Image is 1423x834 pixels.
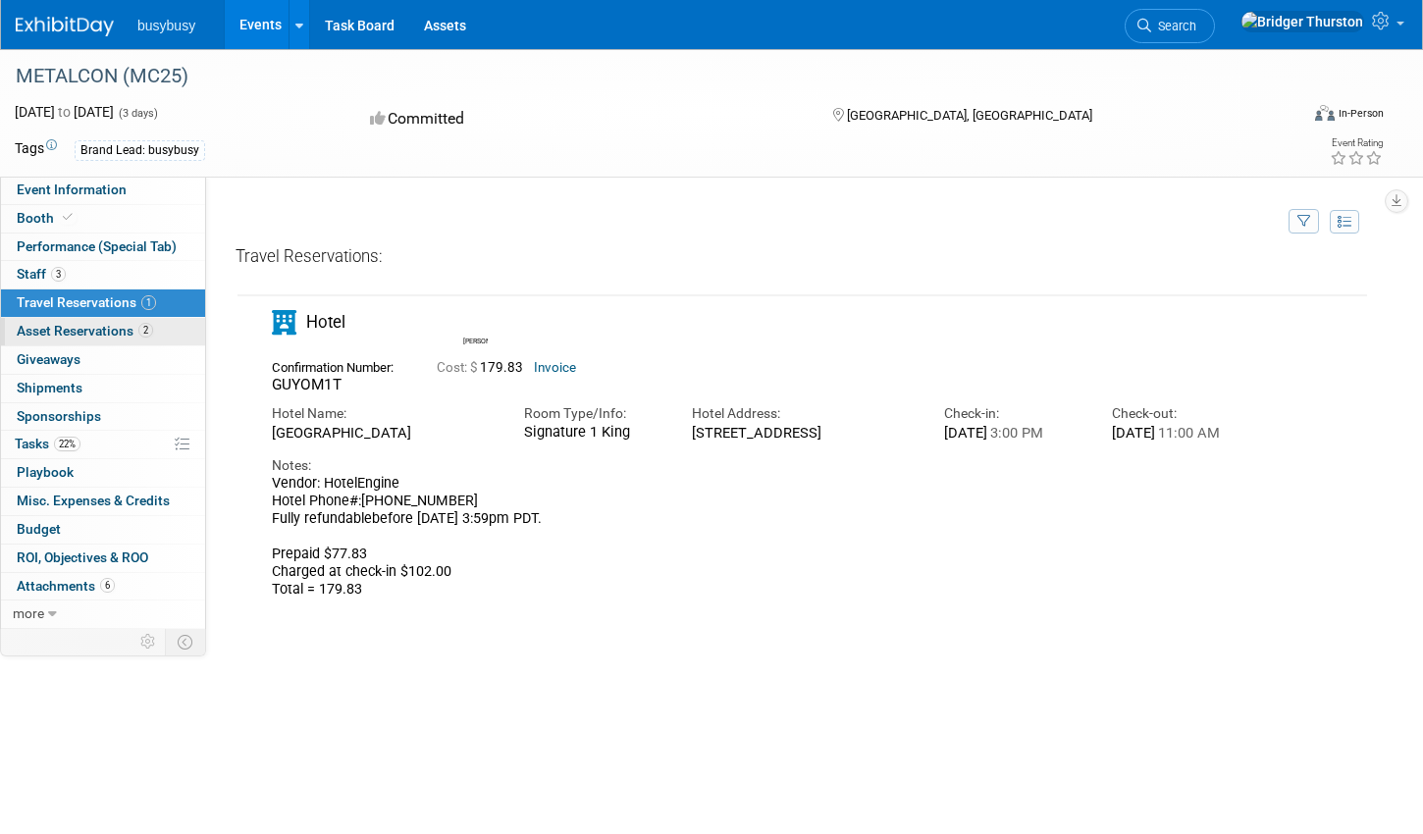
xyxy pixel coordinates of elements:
span: 2 [138,323,153,338]
a: Event Information [1,177,205,204]
span: Attachments [17,578,115,594]
span: 6 [100,578,115,593]
div: Travel Reservations: [236,245,1369,276]
div: Committed [364,102,801,136]
div: In-Person [1338,106,1384,121]
span: Asset Reservations [17,323,153,339]
div: Hotel Address: [692,404,915,423]
div: Room Type/Info: [524,404,662,423]
a: Asset Reservations2 [1,318,205,345]
td: Toggle Event Tabs [166,629,206,654]
i: Filter by Traveler [1297,216,1311,229]
div: [STREET_ADDRESS] [692,424,915,442]
a: Travel Reservations1 [1,289,205,317]
span: 1 [141,295,156,310]
div: Event Rating [1330,138,1383,148]
td: Tags [15,138,57,161]
span: (3 days) [117,107,158,120]
span: 3 [51,267,66,282]
span: 22% [54,437,80,451]
div: Check-in: [944,404,1082,423]
span: Performance (Special Tab) [17,238,177,254]
div: Vendor: HotelEngine Hotel Phone#:[PHONE_NUMBER] Fully refundablebefore [DATE] 3:59pm PDT. Prepaid... [272,475,1251,598]
a: Budget [1,516,205,544]
a: Search [1125,9,1215,43]
a: Playbook [1,459,205,487]
span: GUYOM1T [272,376,342,393]
span: Budget [17,521,61,537]
img: Format-Inperson.png [1315,105,1335,121]
span: 11:00 AM [1155,424,1220,442]
img: ExhibitDay [16,17,114,36]
div: Confirmation Number: [272,354,407,376]
span: [GEOGRAPHIC_DATA], [GEOGRAPHIC_DATA] [847,108,1092,123]
span: 3:00 PM [987,424,1043,442]
a: more [1,600,205,628]
i: Booth reservation complete [63,212,73,223]
div: Event Format [1181,102,1385,131]
span: ROI, Objectives & ROO [17,549,148,565]
div: [GEOGRAPHIC_DATA] [272,424,495,442]
a: Performance (Special Tab) [1,234,205,261]
a: Attachments6 [1,573,205,600]
a: Booth [1,205,205,233]
span: Tasks [15,436,80,451]
span: busybusy [137,18,195,33]
span: Staff [17,266,66,282]
a: Giveaways [1,346,205,374]
div: Hotel Name: [272,404,495,423]
span: to [55,104,74,120]
span: Booth [17,210,77,226]
a: ROI, Objectives & ROO [1,545,205,572]
i: Hotel [272,310,296,335]
span: Hotel [306,312,345,332]
div: Brand Lead: busybusy [75,140,205,161]
span: 179.83 [437,360,531,375]
a: Tasks22% [1,431,205,458]
span: Travel Reservations [17,294,156,310]
span: more [13,605,44,621]
span: Giveaways [17,351,80,367]
div: [DATE] [944,424,1082,442]
span: Playbook [17,464,74,480]
span: Event Information [17,182,127,197]
td: Personalize Event Tab Strip [132,629,166,654]
span: Sponsorships [17,408,101,424]
img: Reid Gibbs [463,307,491,335]
a: Staff3 [1,261,205,288]
span: [DATE] [DATE] [15,104,114,120]
span: Misc. Expenses & Credits [17,493,170,508]
a: Shipments [1,375,205,402]
div: [DATE] [1112,424,1250,442]
span: Search [1151,19,1196,33]
div: Check-out: [1112,404,1250,423]
span: Cost: $ [437,360,480,375]
a: Sponsorships [1,403,205,431]
div: Signature 1 King [524,424,662,442]
div: Notes: [272,456,1251,475]
a: Invoice [534,360,576,375]
img: Bridger Thurston [1240,11,1364,32]
div: Reid Gibbs [458,307,493,346]
div: METALCON (MC25) [9,59,1267,94]
div: Reid Gibbs [463,335,488,346]
a: Misc. Expenses & Credits [1,488,205,515]
span: Shipments [17,380,82,395]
